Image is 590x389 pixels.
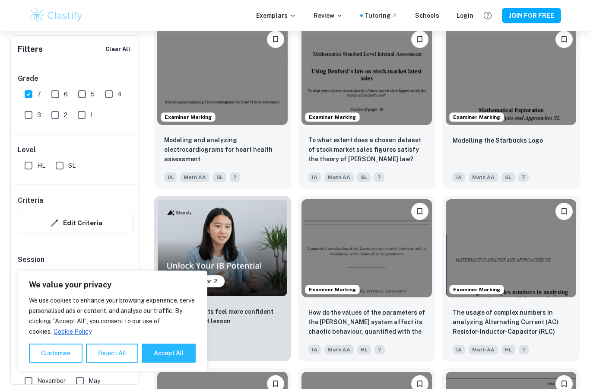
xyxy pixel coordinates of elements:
span: SL [357,172,371,182]
button: Please log in to bookmark exemplars [267,31,284,48]
p: Exemplars [256,11,296,20]
button: Please log in to bookmark exemplars [555,203,573,220]
a: Examiner MarkingPlease log in to bookmark exemplarsTo what extent does a chosen dataset of stock ... [298,24,435,189]
span: Examiner Marking [450,113,504,121]
span: 7 [518,172,529,182]
button: Clear All [103,43,133,56]
span: Examiner Marking [305,113,359,121]
a: Schools [415,11,439,20]
span: Math AA [324,345,354,354]
img: Math AA IA example thumbnail: How do the values of the parameters of t [301,199,432,297]
img: Math AA IA example thumbnail: Modeling and analyzing electrocardiogram [157,27,288,125]
span: 5 [91,89,95,99]
h6: Level [18,145,133,155]
span: 7 [519,345,529,354]
button: JOIN FOR FREE [502,8,561,23]
span: 3 [37,110,41,120]
span: May [89,376,100,386]
span: IA [308,172,321,182]
h6: Criteria [18,195,43,206]
h6: Filters [18,43,43,55]
div: We value your privacy [17,271,207,372]
p: We value your privacy [29,280,196,290]
h6: Grade [18,73,133,84]
span: HL [501,345,515,354]
a: Cookie Policy [53,328,92,335]
span: 6 [64,89,68,99]
span: November [37,376,66,386]
a: Thumbnail96% of students feel more confident after their first lesson [154,196,291,361]
a: Examiner MarkingPlease log in to bookmark exemplarsModelling the Starbucks LogoIAMath AASL7 [442,24,580,189]
span: IA [453,345,465,354]
span: IA [308,345,321,354]
button: Help and Feedback [480,8,495,23]
span: SL [68,161,76,170]
img: Math AA IA example thumbnail: The usage of complex numbers in analyzin [446,199,576,297]
span: Math AA [180,172,209,182]
span: 7 [230,172,240,182]
button: Customise [29,344,82,363]
button: Please log in to bookmark exemplars [411,203,428,220]
p: Review [314,11,343,20]
span: 4 [117,89,122,99]
button: Reject All [86,344,138,363]
p: How do the values of the parameters of the Lorenz system affect its chaotic behaviour, quantified... [308,308,425,337]
p: The usage of complex numbers in analyzing Alternating Current (AC) Resistor-Inductor-Capacitor (RLC) [453,308,569,336]
button: Please log in to bookmark exemplars [411,31,428,48]
button: Edit Criteria [18,213,133,233]
a: Examiner MarkingPlease log in to bookmark exemplarsThe usage of complex numbers in analyzing Alte... [442,196,580,361]
span: 7 [37,89,41,99]
span: IA [453,172,465,182]
h6: Session [18,255,133,272]
span: Examiner Marking [305,286,359,293]
img: Math AA IA example thumbnail: Modelling the Starbucks Logo [446,27,576,125]
p: Modelling the Starbucks Logo [453,136,543,145]
span: 7 [374,172,384,182]
span: Math AA [469,172,498,182]
a: Tutoring [365,11,398,20]
span: IA [164,172,177,182]
span: Math AA [324,172,354,182]
span: SL [213,172,226,182]
span: SL [501,172,515,182]
button: Please log in to bookmark exemplars [555,31,573,48]
img: Thumbnail [157,199,288,297]
p: Modeling and analyzing electrocardiograms for heart health assessment [164,135,281,164]
p: To what extent does a chosen dataset of stock market sales figures satisfy the theory of Benford’... [308,135,425,164]
p: We use cookies to enhance your browsing experience, serve personalised ads or content, and analys... [29,295,196,337]
span: Examiner Marking [161,113,215,121]
img: Math AA IA example thumbnail: To what extent does a chosen dataset of [301,27,432,125]
span: HL [37,161,45,170]
img: Clastify logo [29,7,84,24]
p: 96% of students feel more confident after their first lesson [164,307,281,326]
span: 1 [90,110,93,120]
a: Login [457,11,473,20]
span: 7 [374,345,385,354]
span: HL [357,345,371,354]
span: Math AA [469,345,498,354]
a: Examiner MarkingPlease log in to bookmark exemplarsModeling and analyzing electrocardiograms for ... [154,24,291,189]
a: Examiner MarkingPlease log in to bookmark exemplarsHow do the values of the parameters of the Lor... [298,196,435,361]
span: Examiner Marking [450,286,504,293]
button: Accept All [142,344,196,363]
span: 2 [64,110,67,120]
